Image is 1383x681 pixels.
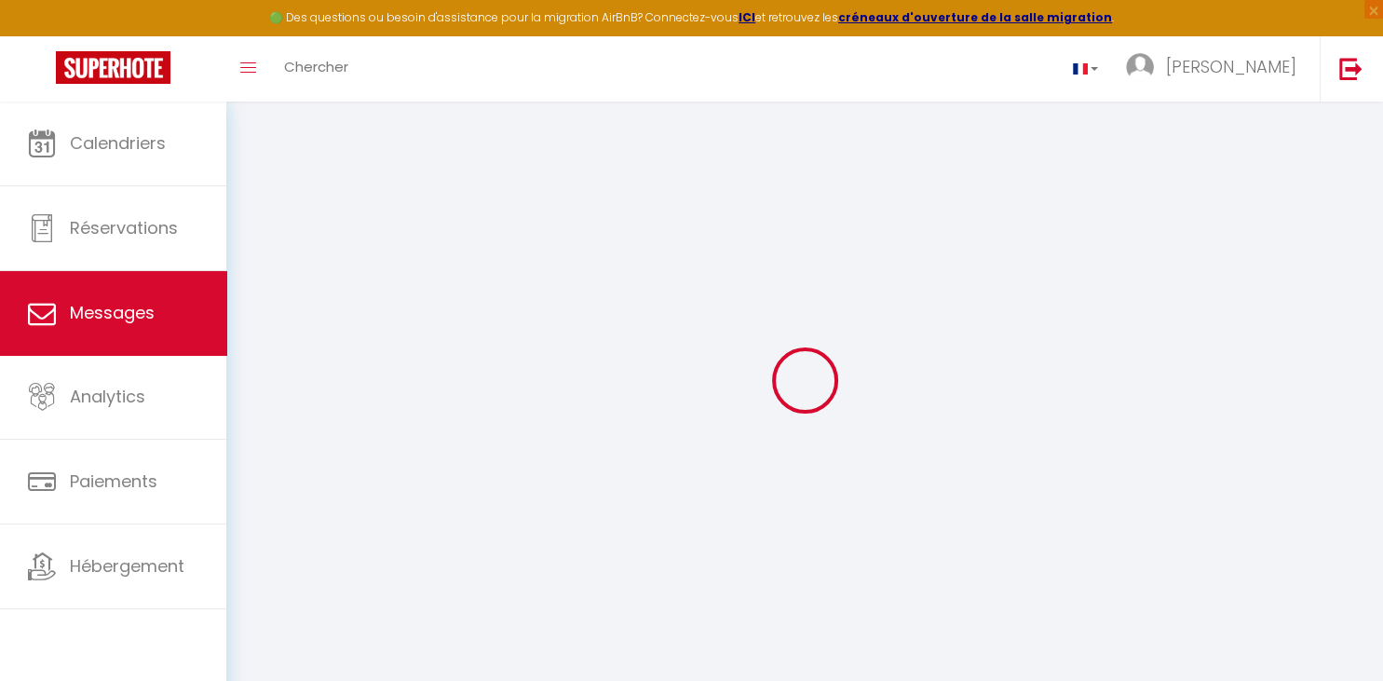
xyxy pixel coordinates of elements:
span: Hébergement [70,554,184,578]
a: Chercher [270,36,362,102]
span: Paiements [70,470,157,493]
iframe: Chat [1304,597,1369,667]
img: Super Booking [56,51,170,84]
span: Chercher [284,57,348,76]
span: Calendriers [70,131,166,155]
span: [PERSON_NAME] [1166,55,1296,78]
img: ... [1126,53,1154,81]
button: Ouvrir le widget de chat LiveChat [15,7,71,63]
span: Analytics [70,385,145,408]
img: logout [1339,57,1363,80]
a: ICI [739,9,755,25]
a: créneaux d'ouverture de la salle migration [838,9,1112,25]
span: Réservations [70,216,178,239]
span: Messages [70,301,155,324]
a: ... [PERSON_NAME] [1112,36,1320,102]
